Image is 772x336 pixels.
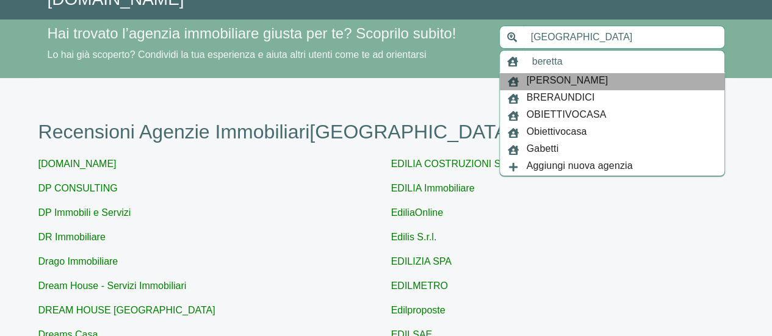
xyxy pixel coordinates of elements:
a: DR Immobiliare [38,232,106,242]
a: DREAM HOUSE [GEOGRAPHIC_DATA] [38,305,215,315]
span: Gabetti [527,141,559,159]
a: [DOMAIN_NAME] [38,159,117,169]
h4: Hai trovato l’agenzia immobiliare giusta per te? Scoprilo subito! [48,25,485,43]
a: Edilis S.r.l. [391,232,437,242]
a: Drago Immobiliare [38,256,118,266]
a: EDILIA COSTRUZIONI S.R.L [391,159,519,169]
a: DP Immobili e Servizi [38,207,131,218]
a: EdiliaOnline [391,207,443,218]
a: Dream House - Servizi Immobiliari [38,281,187,291]
span: Obiettivocasa [527,124,587,141]
input: Inserisci area di ricerca (Comune o Provincia) [524,26,725,49]
h1: Recensioni Agenzie Immobiliari [GEOGRAPHIC_DATA] [38,120,734,143]
span: [PERSON_NAME] [527,73,608,90]
input: Inserisci nome agenzia immobiliare [525,50,725,73]
a: DP CONSULTING [38,183,118,193]
span: BRERAUNDICI [527,90,595,107]
a: EDILMETRO [391,281,448,291]
p: Lo hai già scoperto? Condividi la tua esperienza e aiuta altri utenti come te ad orientarsi [48,48,485,62]
a: Edilproposte [391,305,446,315]
span: OBIETTIVOCASA [527,107,607,124]
span: Aggiungi nuova agenzia [527,159,633,176]
a: EDILIA Immobiliare [391,183,475,193]
a: EDILIZIA SPA [391,256,452,266]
